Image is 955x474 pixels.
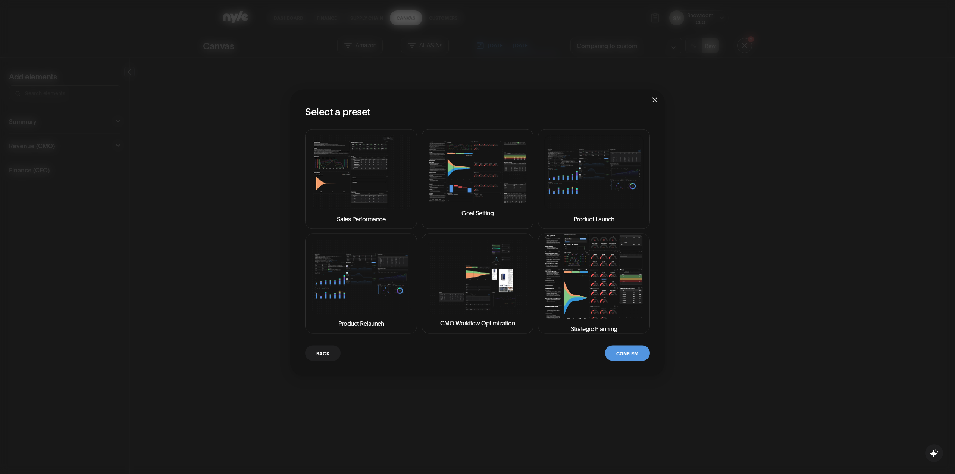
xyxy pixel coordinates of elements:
[538,234,650,334] button: Strategic Planning
[422,234,533,334] button: CMO Workflow Optimization
[574,214,614,223] p: Product Launch
[652,97,658,103] span: close
[305,129,417,229] button: Sales Performance
[428,141,527,204] img: Goal Setting
[305,346,341,361] button: Back
[428,240,527,314] img: CMO Workflow Optimization
[311,240,411,314] img: Product Relaunch
[645,90,665,110] button: Close
[461,208,494,217] p: Goal Setting
[440,318,515,327] p: CMO Workflow Optimization
[544,234,644,319] img: Strategic Planning
[422,129,533,229] button: Goal Setting
[544,135,644,209] img: Product Launch
[311,135,411,209] img: Sales Performance
[605,346,650,361] button: Confirm
[305,105,650,117] h2: Select a preset
[337,214,386,223] p: Sales Performance
[538,129,650,229] button: Product Launch
[571,324,617,333] p: Strategic Planning
[305,234,417,334] button: Product Relaunch
[338,318,384,327] p: Product Relaunch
